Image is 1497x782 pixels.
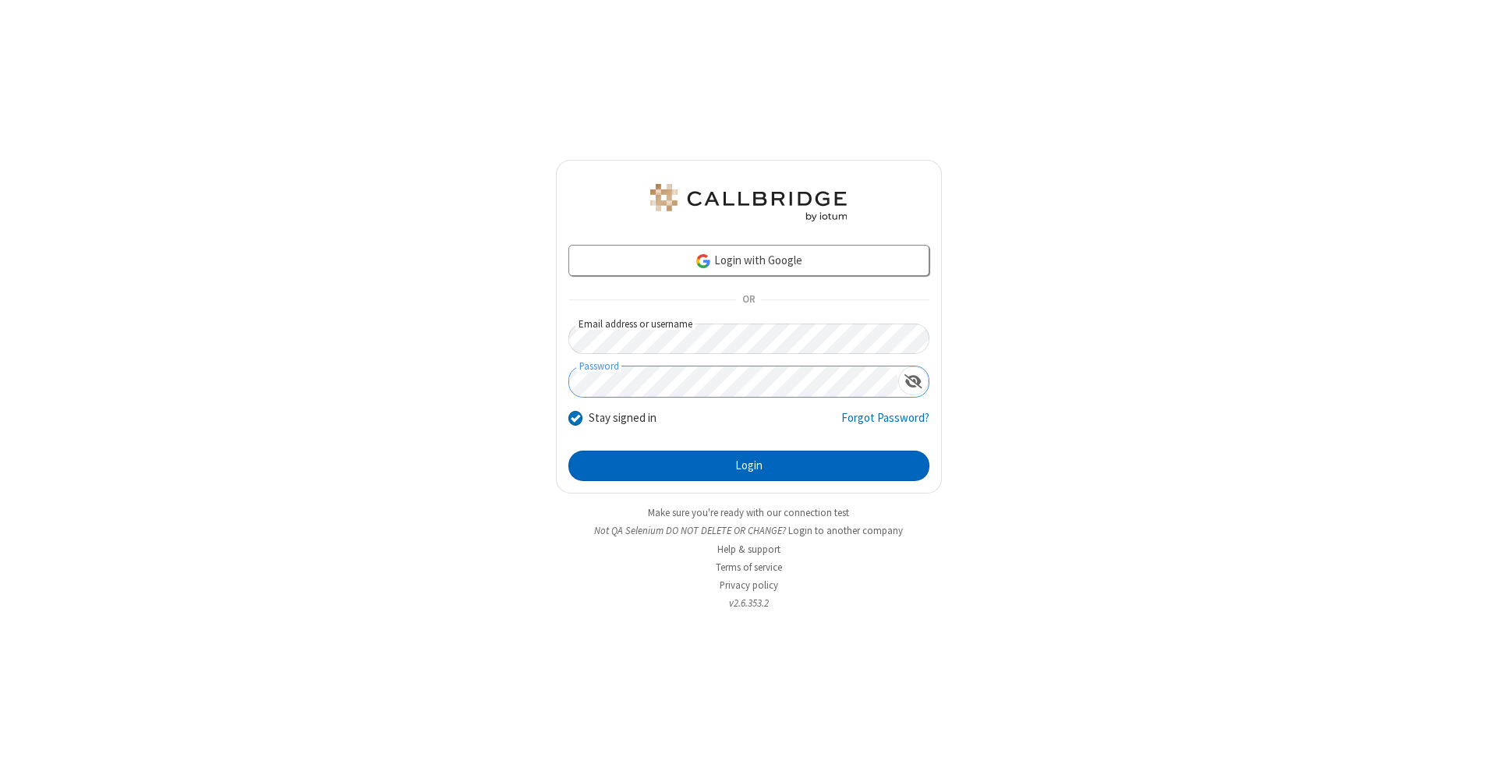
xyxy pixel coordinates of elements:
[589,409,656,427] label: Stay signed in
[648,506,849,519] a: Make sure you're ready with our connection test
[568,451,929,482] button: Login
[717,543,780,556] a: Help & support
[841,409,929,439] a: Forgot Password?
[556,596,942,610] li: v2.6.353.2
[788,523,903,538] button: Login to another company
[568,324,929,354] input: Email address or username
[569,366,898,397] input: Password
[568,245,929,276] a: Login with Google
[695,253,712,270] img: google-icon.png
[720,579,778,592] a: Privacy policy
[647,184,850,221] img: QA Selenium DO NOT DELETE OR CHANGE
[716,561,782,574] a: Terms of service
[736,289,761,311] span: OR
[898,366,929,395] div: Show password
[556,523,942,538] li: Not QA Selenium DO NOT DELETE OR CHANGE?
